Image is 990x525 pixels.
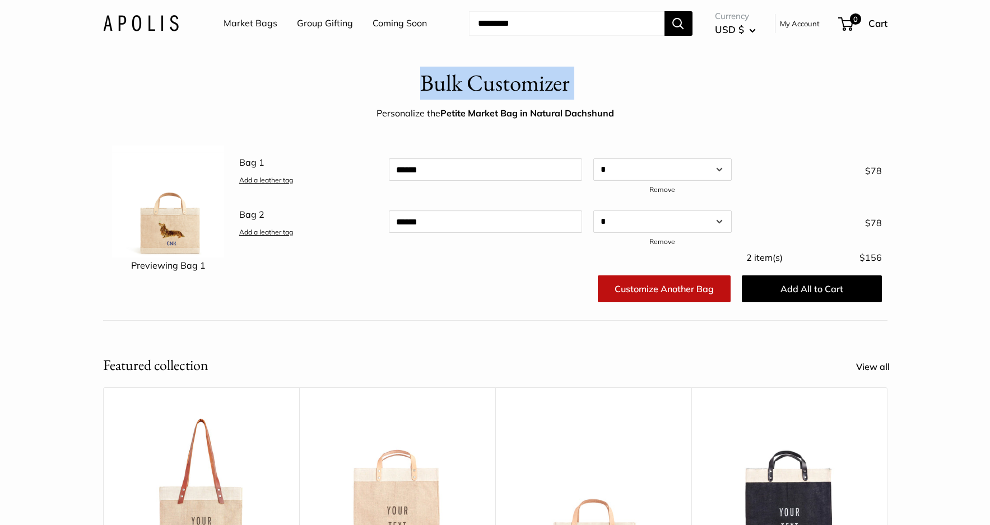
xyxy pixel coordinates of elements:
div: Personalize the [377,105,614,122]
a: Remove [649,185,675,194]
h2: Featured collection [103,354,208,376]
span: Currency [715,8,756,24]
span: USD $ [715,24,744,35]
a: View all [856,359,902,376]
a: My Account [780,17,820,30]
div: $78 [737,158,887,180]
input: Search... [469,11,664,36]
div: Bag 1 [234,150,383,188]
a: Remove [649,237,675,246]
a: Add a leather tag [239,228,293,236]
button: Search [664,11,692,36]
img: 1_dachs.jpg [112,146,224,257]
button: Add All to Cart [742,275,882,302]
span: Previewing Bag 1 [131,260,206,271]
div: Bag 2 [234,202,383,240]
span: 0 [849,13,861,25]
span: 2 item(s) [746,252,783,263]
h1: Bulk Customizer [420,67,570,100]
span: Cart [868,17,887,29]
a: Market Bags [224,15,277,32]
a: Coming Soon [373,15,427,32]
a: Group Gifting [297,15,353,32]
div: $78 [737,210,887,232]
a: Add a leather tag [239,176,293,184]
button: USD $ [715,21,756,39]
strong: Petite Market Bag in Natural Dachshund [440,107,614,119]
a: Customize Another Bag [598,275,731,302]
a: 0 Cart [839,15,887,32]
span: $156 [859,252,882,263]
img: Apolis [103,15,179,31]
